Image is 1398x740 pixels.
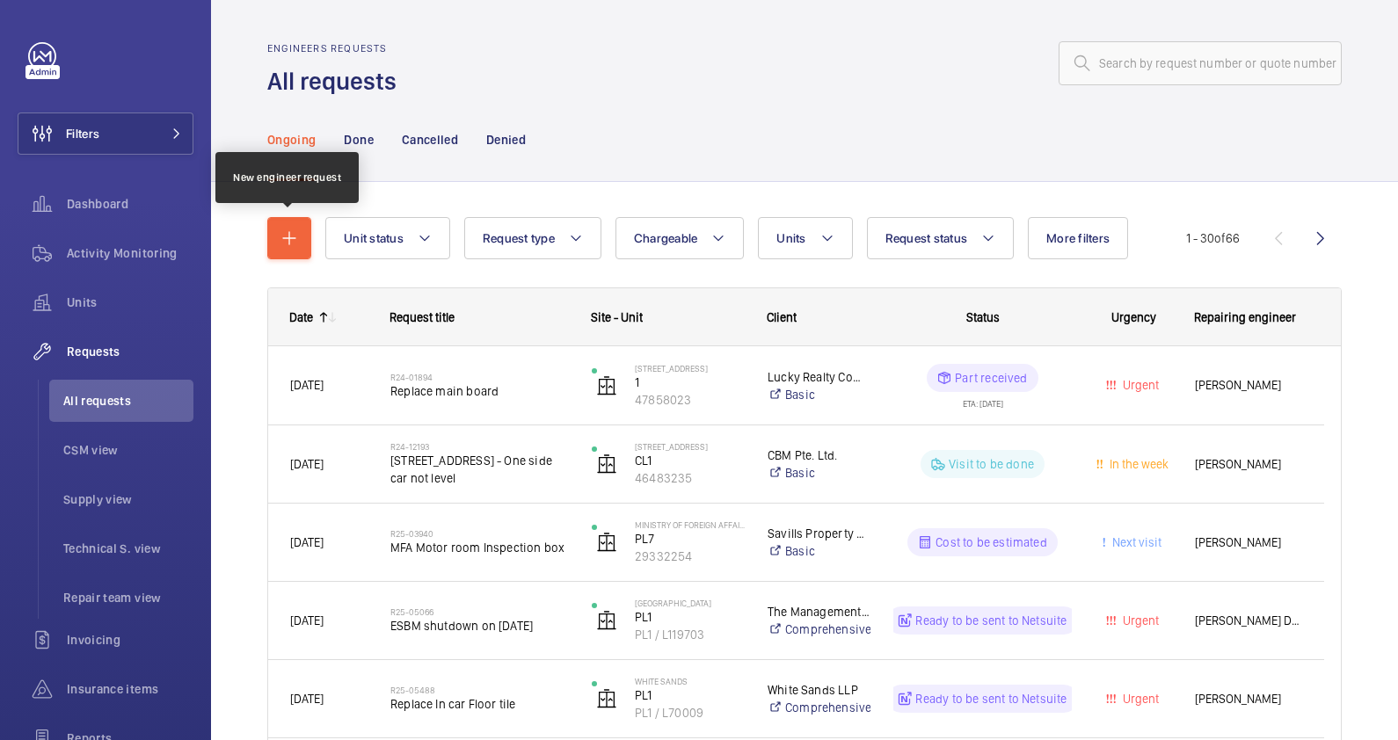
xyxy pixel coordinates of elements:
p: Savills Property Management Pte Ltd c/o Ministry of Foreign Affairs [768,525,870,542]
span: [DATE] [290,457,324,471]
span: 1 - 30 66 [1186,232,1240,244]
span: Insurance items [67,680,193,698]
p: The Management Corporation Strata Title Plan No. 2193 [768,603,870,620]
p: 1 [635,374,745,391]
h2: R24-01894 [390,372,569,382]
span: [DATE] [290,535,324,549]
button: Units [758,217,852,259]
div: Date [289,310,313,324]
span: Client [767,310,797,324]
span: Urgent [1119,378,1159,392]
p: Cost to be estimated [936,533,1047,551]
span: MFA Motor room Inspection box [390,539,569,556]
p: 47858023 [635,391,745,409]
button: Request type [464,217,601,259]
h2: R25-05066 [390,606,569,617]
span: Technical S. view [63,540,193,557]
p: PL1 / L119703 [635,626,745,643]
span: Dashboard [67,195,193,213]
span: Unit status [344,231,404,245]
p: CBM Pte. Ltd. [768,446,870,464]
img: elevator.svg [596,688,617,709]
span: Units [67,294,193,311]
button: Filters [18,112,193,155]
span: Urgent [1119,613,1159,628]
p: PL1 [635,608,745,626]
p: Ready to be sent to Netsuite [915,612,1067,629]
button: Chargeable [615,217,745,259]
img: elevator.svg [596,532,617,553]
span: Request status [885,231,968,245]
button: More filters [1028,217,1128,259]
p: CL1 [635,452,745,469]
span: Supply view [63,490,193,508]
span: ESBM shutdown on [DATE] [390,617,569,635]
div: Press SPACE to select this row. [268,582,1324,660]
h2: R25-05488 [390,685,569,695]
span: Site - Unit [591,310,643,324]
div: Press SPACE to select this row. [268,660,1324,738]
a: Basic [768,464,870,482]
span: Requests [67,343,193,360]
div: ETA: [DATE] [963,392,1003,408]
p: [STREET_ADDRESS] [635,441,745,452]
span: Filters [66,125,99,142]
p: 46483235 [635,469,745,487]
p: Done [344,131,373,149]
p: Part received [955,369,1027,387]
span: Units [776,231,805,245]
p: PL7 [635,530,745,548]
div: New engineer request [233,170,341,185]
span: Invoicing [67,631,193,649]
span: Status [966,310,1000,324]
button: Unit status [325,217,450,259]
span: [DATE] [290,378,324,392]
span: Urgency [1111,310,1156,324]
span: [PERSON_NAME] [1195,454,1302,475]
span: More filters [1046,231,1110,245]
a: Basic [768,386,870,403]
span: Request title [390,310,455,324]
span: [DATE] [290,613,324,628]
span: Replace main board [390,382,569,400]
p: Ongoing [267,131,316,149]
p: White Sands [635,676,745,686]
span: [PERSON_NAME] [1195,533,1302,553]
span: Replace In car Floor tile [390,695,569,713]
h2: Engineers requests [267,42,407,54]
div: Press SPACE to select this row. [268,425,1324,504]
p: Ministry of Foreign Affairs Main Building [635,519,745,530]
span: Repairing engineer [1194,310,1296,324]
span: of [1214,231,1226,245]
span: Urgent [1119,692,1159,706]
button: Request status [867,217,1015,259]
span: [STREET_ADDRESS] - One side car not level [390,452,569,487]
p: 29332254 [635,548,745,565]
span: [PERSON_NAME] Dela [PERSON_NAME] [1195,611,1302,631]
span: [PERSON_NAME] [1195,689,1302,709]
span: Next visit [1109,535,1161,549]
a: Comprehensive [768,699,870,716]
span: Repair team view [63,589,193,606]
span: All requests [63,392,193,410]
p: White Sands LLP [768,681,870,699]
span: Activity Monitoring [67,244,193,262]
span: Request type [483,231,555,245]
h2: R25-03940 [390,528,569,539]
span: CSM view [63,441,193,459]
span: [PERSON_NAME] [1195,375,1302,395]
p: PL1 [635,686,745,704]
p: Visit to be done [949,455,1034,473]
p: Ready to be sent to Netsuite [915,690,1067,707]
img: elevator.svg [596,610,617,631]
span: [DATE] [290,692,324,706]
div: Press SPACE to select this row. [268,346,1324,425]
img: elevator.svg [596,453,617,475]
p: [STREET_ADDRESS] [635,363,745,374]
img: elevator.svg [596,375,617,396]
a: Basic [768,542,870,560]
span: In the week [1106,457,1169,471]
a: Comprehensive [768,620,870,638]
p: PL1 / L70009 [635,704,745,722]
div: Press SPACE to select this row. [268,504,1324,582]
